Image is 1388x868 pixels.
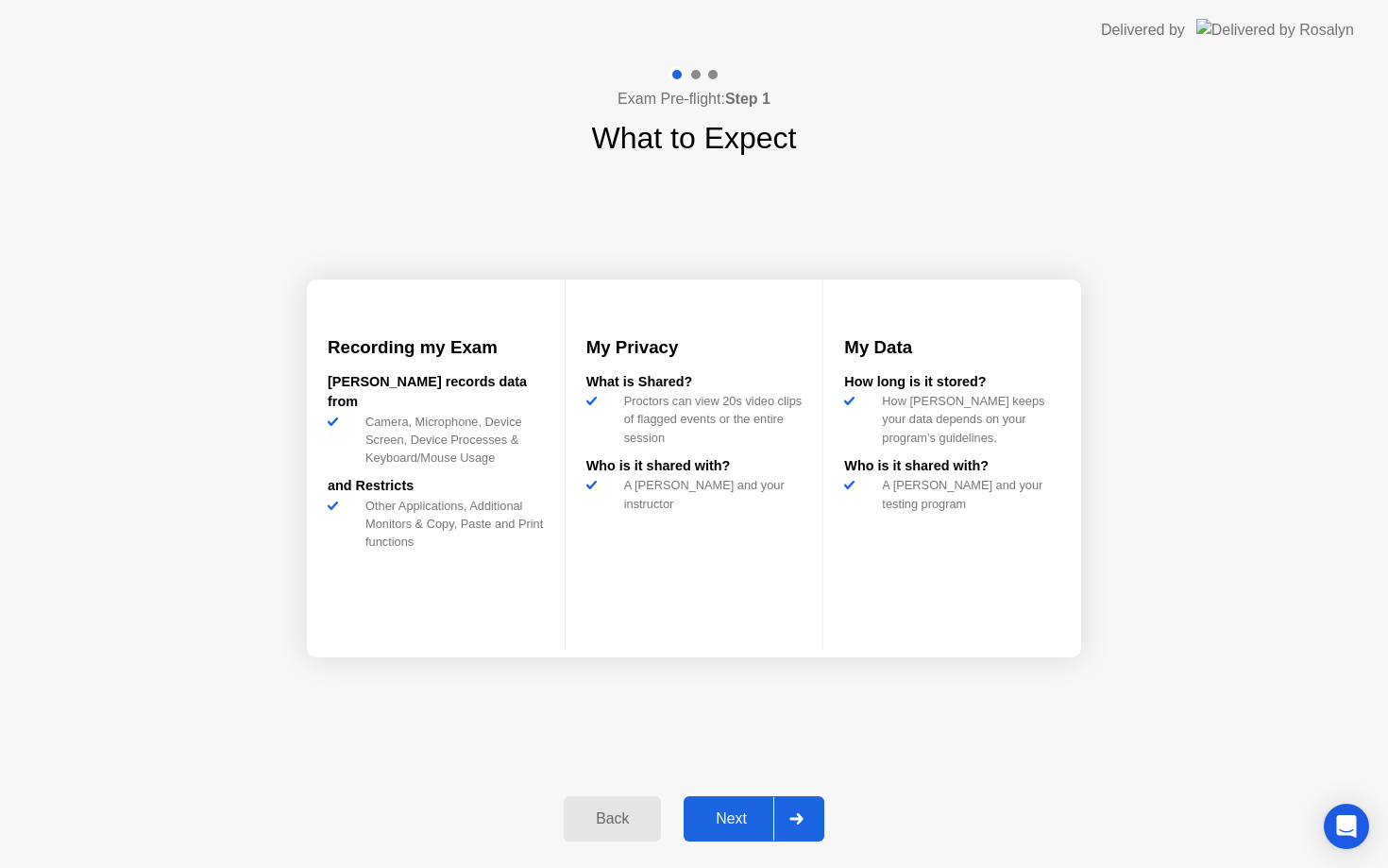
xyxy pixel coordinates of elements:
div: How [PERSON_NAME] keeps your data depends on your program’s guidelines. [874,392,1060,447]
h3: My Privacy [586,334,803,361]
div: A [PERSON_NAME] and your instructor [617,476,803,512]
button: Next [684,796,824,842]
div: Who is it shared with? [844,456,1060,477]
div: Other Applications, Additional Monitors & Copy, Paste and Print functions [358,497,544,552]
button: Back [564,796,661,842]
div: Next [689,810,773,827]
img: Delivered by Rosalyn [1196,19,1354,41]
h3: My Data [844,334,1060,361]
div: Proctors can view 20s video clips of flagged events or the entire session [617,392,803,447]
div: and Restricts [328,476,544,497]
h3: Recording my Exam [328,334,544,361]
h4: Exam Pre-flight: [618,88,770,111]
h1: What to Expect [592,115,797,161]
div: Delivered by [1101,19,1185,42]
div: Camera, Microphone, Device Screen, Device Processes & Keyboard/Mouse Usage [358,413,544,468]
div: [PERSON_NAME] records data from [328,372,544,413]
div: Open Intercom Messenger [1324,804,1369,849]
b: Step 1 [725,91,770,107]
div: Who is it shared with? [586,456,803,477]
div: How long is it stored? [844,372,1060,393]
div: Back [569,810,655,827]
div: What is Shared? [586,372,803,393]
div: A [PERSON_NAME] and your testing program [874,476,1060,512]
